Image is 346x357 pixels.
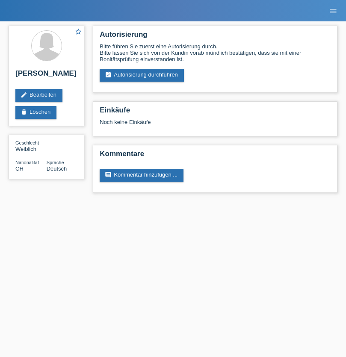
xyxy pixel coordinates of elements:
[100,43,331,62] div: Bitte führen Sie zuerst eine Autorisierung durch. Bitte lassen Sie sich von der Kundin vorab münd...
[47,165,67,172] span: Deutsch
[100,30,331,43] h2: Autorisierung
[15,69,77,82] h2: [PERSON_NAME]
[15,89,62,102] a: editBearbeiten
[15,165,24,172] span: Schweiz
[15,160,39,165] span: Nationalität
[105,171,112,178] i: comment
[100,106,331,119] h2: Einkäufe
[100,150,331,162] h2: Kommentare
[15,106,56,119] a: deleteLöschen
[329,7,337,15] i: menu
[100,69,184,82] a: assignment_turned_inAutorisierung durchführen
[74,28,82,35] i: star_border
[325,8,342,13] a: menu
[74,28,82,37] a: star_border
[105,71,112,78] i: assignment_turned_in
[21,91,27,98] i: edit
[15,139,47,152] div: Weiblich
[21,109,27,115] i: delete
[47,160,64,165] span: Sprache
[100,169,183,182] a: commentKommentar hinzufügen ...
[100,119,331,132] div: Noch keine Einkäufe
[15,140,39,145] span: Geschlecht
